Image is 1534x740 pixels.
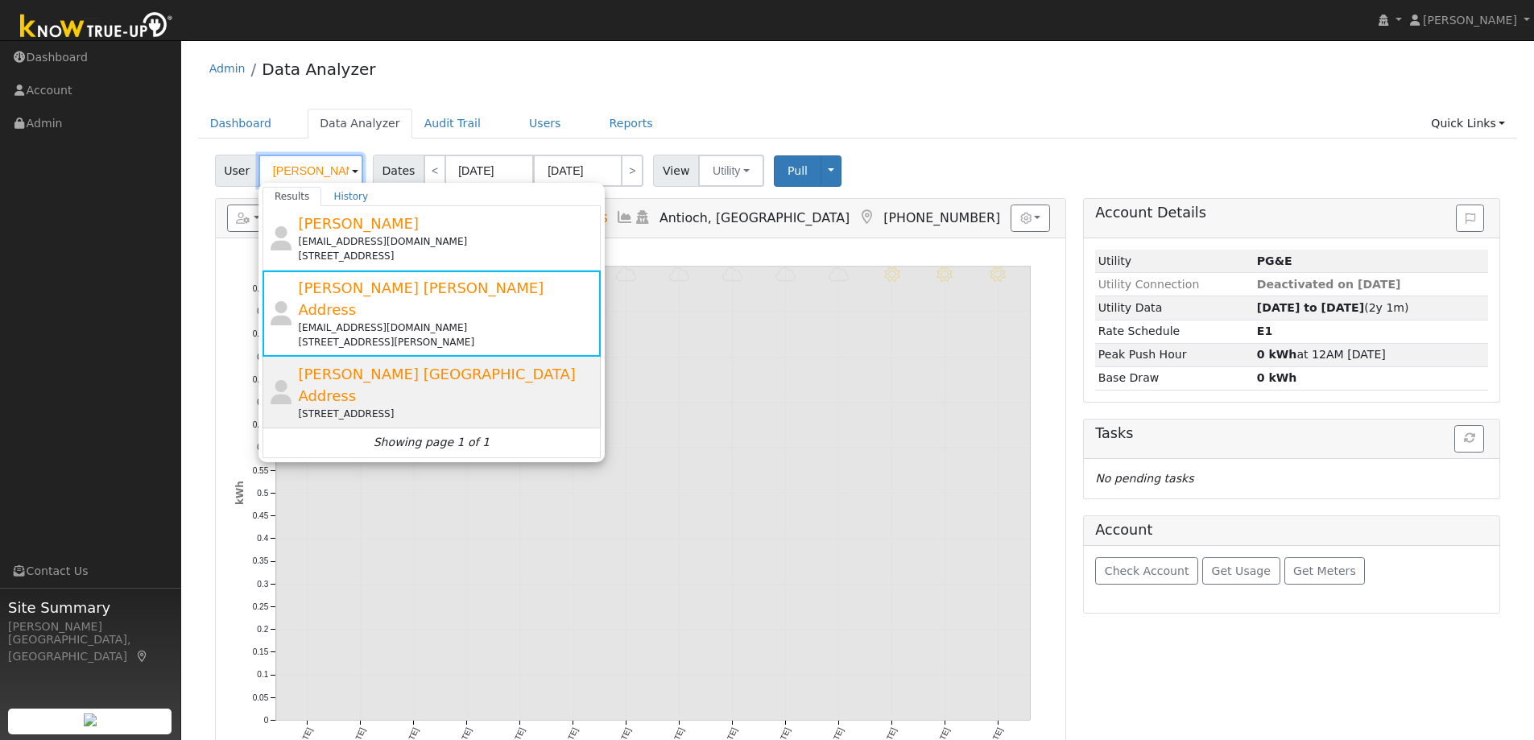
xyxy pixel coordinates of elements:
[8,618,172,635] div: [PERSON_NAME]
[257,671,268,680] text: 0.1
[258,155,363,187] input: Select a User
[234,481,246,505] text: kWh
[252,466,268,475] text: 0.55
[698,155,764,187] button: Utility
[634,209,651,225] a: Login As (last Never)
[1454,425,1484,453] button: Refresh
[252,693,268,702] text: 0.05
[1095,425,1488,442] h5: Tasks
[424,155,446,187] a: <
[412,109,493,138] a: Audit Trail
[1254,343,1488,366] td: at 12AM [DATE]
[1095,250,1254,273] td: Utility
[298,215,419,232] span: [PERSON_NAME]
[135,650,150,663] a: Map
[1257,254,1292,267] strong: ID: 17286325, authorized: 09/16/25
[298,279,544,318] span: [PERSON_NAME] [PERSON_NAME] Address
[1257,278,1401,291] span: Deactivated on [DATE]
[1419,109,1517,138] a: Quick Links
[517,109,573,138] a: Users
[858,209,875,225] a: Map
[308,109,412,138] a: Data Analyzer
[1257,301,1409,314] span: (2y 1m)
[257,307,268,316] text: 0.9
[774,155,821,187] button: Pull
[1456,205,1484,232] button: Issue History
[1284,557,1366,585] button: Get Meters
[298,335,597,349] div: [STREET_ADDRESS][PERSON_NAME]
[788,164,808,177] span: Pull
[1095,366,1254,390] td: Base Draw
[1095,205,1488,221] h5: Account Details
[374,434,490,451] i: Showing page 1 of 1
[84,713,97,726] img: retrieve
[1257,371,1297,384] strong: 0 kWh
[262,60,375,79] a: Data Analyzer
[1095,557,1198,585] button: Check Account
[1095,343,1254,366] td: Peak Push Hour
[252,511,268,520] text: 0.45
[209,62,246,75] a: Admin
[252,648,268,657] text: 0.15
[373,155,424,187] span: Dates
[1257,325,1272,337] strong: W
[252,284,268,293] text: 0.95
[252,602,268,611] text: 0.25
[252,375,268,384] text: 0.75
[263,187,322,206] a: Results
[1423,14,1517,27] span: [PERSON_NAME]
[257,625,268,634] text: 0.2
[883,210,1000,225] span: [PHONE_NUMBER]
[263,716,268,725] text: 0
[257,580,268,589] text: 0.3
[307,209,608,225] span: [PERSON_NAME] [PERSON_NAME] Address
[252,557,268,566] text: 0.35
[257,353,268,362] text: 0.8
[1095,522,1152,538] h5: Account
[659,210,850,225] span: Antioch, [GEOGRAPHIC_DATA]
[8,597,172,618] span: Site Summary
[597,109,665,138] a: Reports
[1095,472,1193,485] i: No pending tasks
[298,407,597,421] div: [STREET_ADDRESS]
[1095,296,1254,320] td: Utility Data
[653,155,699,187] span: View
[621,155,643,187] a: >
[1105,564,1189,577] span: Check Account
[215,155,259,187] span: User
[8,631,172,665] div: [GEOGRAPHIC_DATA], [GEOGRAPHIC_DATA]
[1212,564,1271,577] span: Get Usage
[321,187,380,206] a: History
[1095,320,1254,343] td: Rate Schedule
[1257,348,1297,361] strong: 0 kWh
[252,330,268,339] text: 0.85
[12,9,181,45] img: Know True-Up
[252,420,268,429] text: 0.65
[257,398,268,407] text: 0.7
[1293,564,1356,577] span: Get Meters
[298,366,575,404] span: [PERSON_NAME] [GEOGRAPHIC_DATA] Address
[198,109,284,138] a: Dashboard
[1202,557,1280,585] button: Get Usage
[298,249,597,263] div: [STREET_ADDRESS]
[616,209,634,225] a: Multi-Series Graph
[257,535,268,544] text: 0.4
[257,444,268,453] text: 0.6
[1257,301,1364,314] strong: [DATE] to [DATE]
[298,320,597,335] div: [EMAIL_ADDRESS][DOMAIN_NAME]
[1098,278,1200,291] span: Utility Connection
[298,234,597,249] div: [EMAIL_ADDRESS][DOMAIN_NAME]
[257,489,268,498] text: 0.5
